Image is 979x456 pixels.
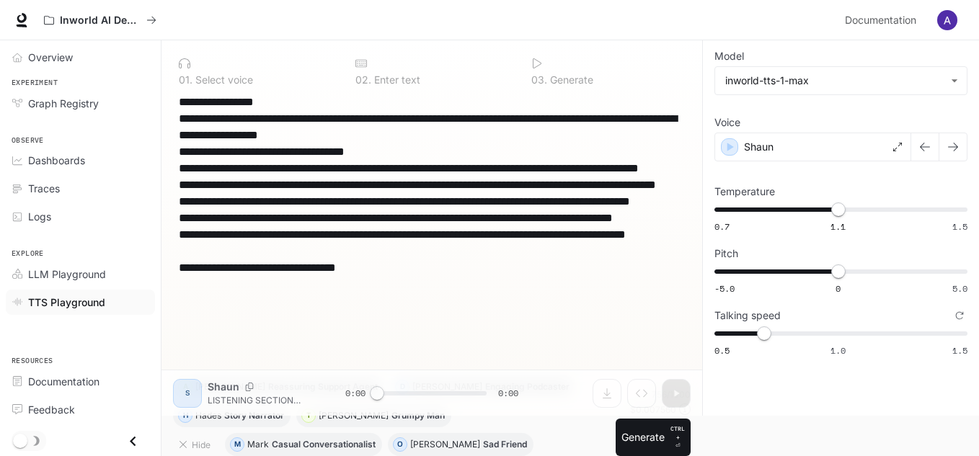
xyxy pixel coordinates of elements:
p: 756 / 1000 [652,388,691,401]
p: Story Narrator [224,411,284,420]
p: Talking speed [714,310,781,321]
p: Pitch [714,249,738,259]
p: Hades [195,411,221,420]
p: 0 3 . [531,75,547,85]
p: Select voice [192,75,253,85]
p: [PERSON_NAME] [412,383,482,391]
div: H [179,404,192,427]
a: Feedback [6,397,155,422]
a: Traces [6,176,155,201]
p: Shaun [744,140,774,154]
p: Sad Friend [483,440,527,449]
div: A [179,375,192,398]
span: Feedback [28,402,75,417]
p: [PERSON_NAME] [195,383,265,391]
a: Logs [6,204,155,229]
button: User avatar [933,6,962,35]
p: Voice [714,117,740,128]
p: [PERSON_NAME] [410,440,480,449]
button: O[PERSON_NAME]Sad Friend [388,433,533,456]
p: Model [714,51,744,61]
a: Overview [6,45,155,70]
span: Logs [28,209,51,224]
button: T[PERSON_NAME]Grumpy Man [296,404,451,427]
p: Grumpy Man [391,411,445,420]
div: inworld-tts-1-max [715,67,967,94]
div: M [231,433,244,456]
span: Traces [28,181,60,196]
button: All workspaces [37,6,163,35]
div: inworld-tts-1-max [725,73,944,88]
span: Dashboards [28,153,85,168]
span: LLM Playground [28,267,106,282]
span: 0 [836,282,841,295]
span: 1.1 [830,220,846,233]
p: [PERSON_NAME] [319,411,389,420]
p: Casual Conversationalist [272,440,376,449]
a: TTS Playground [6,290,155,315]
button: HHadesStory Narrator [173,404,291,427]
span: -5.0 [714,282,735,295]
p: CTRL + [670,424,685,442]
span: 1.0 [830,344,846,357]
a: Graph Registry [6,91,155,116]
span: Documentation [845,12,916,30]
div: O [394,433,407,456]
span: 0.5 [714,344,730,357]
img: User avatar [937,10,957,30]
p: Enter text [371,75,420,85]
button: D[PERSON_NAME]Engaging Podcaster [390,375,576,398]
p: $ 0.007560 [630,403,676,416]
p: Reassuring Support Agent [268,383,378,391]
button: Reset to default [952,308,967,323]
p: 0 1 . [179,75,192,85]
span: 0.7 [714,220,730,233]
p: Mark [247,440,269,449]
button: GenerateCTRL +⏎ [616,419,691,456]
span: 5.0 [952,282,967,295]
button: A[PERSON_NAME]Reassuring Support Agent [173,375,384,398]
p: Temperature [714,187,775,197]
button: MMarkCasual Conversationalist [225,433,382,456]
a: Documentation [839,6,927,35]
span: TTS Playground [28,295,105,310]
span: 1.5 [952,344,967,357]
p: ⏎ [670,424,685,450]
p: Inworld AI Demos [60,14,141,27]
span: Documentation [28,374,99,389]
p: Engaging Podcaster [485,383,570,391]
a: Documentation [6,369,155,394]
span: Overview [28,50,73,65]
span: Graph Registry [28,96,99,111]
div: T [302,404,315,427]
p: 0 2 . [355,75,371,85]
a: LLM Playground [6,261,155,287]
button: Hide [173,433,219,456]
span: 1.5 [952,220,967,233]
p: Generate [547,75,593,85]
a: Dashboards [6,148,155,173]
div: D [396,375,409,398]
